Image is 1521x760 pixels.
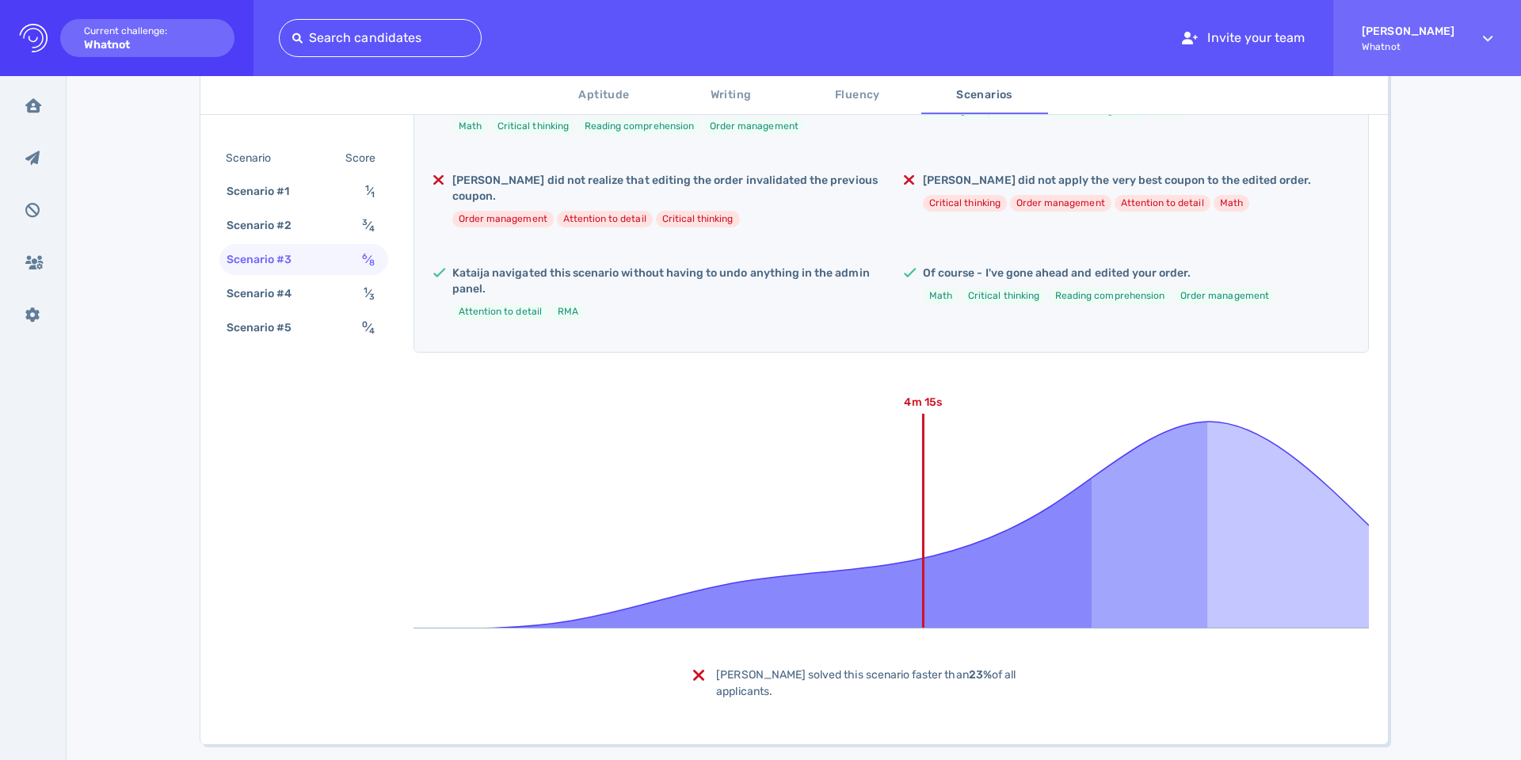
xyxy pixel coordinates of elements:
div: Scenario #5 [223,316,311,339]
sub: 4 [369,223,375,234]
h5: [PERSON_NAME] did not realize that editing the order invalidated the previous coupon. [452,173,879,204]
li: Critical thinking [962,288,1046,304]
li: Critical thinking [491,118,575,135]
li: Attention to detail [557,211,653,227]
div: Scenario [223,147,290,170]
sub: 4 [369,326,375,336]
sub: 3 [369,292,375,302]
li: RMA [551,304,585,320]
span: Writing [677,86,785,105]
span: Scenarios [931,86,1039,105]
span: ⁄ [362,253,375,266]
li: Critical thinking [923,195,1007,212]
span: Aptitude [551,86,658,105]
sub: 1 [371,189,375,200]
li: Math [923,288,959,304]
span: ⁄ [362,321,375,334]
h5: [PERSON_NAME] did not apply the very best coupon to the edited order. [923,173,1311,189]
li: Critical thinking [656,211,740,227]
li: Order management [1010,195,1111,212]
div: Scenario #3 [223,248,311,271]
li: Reading comprehension [1049,288,1171,304]
sup: 3 [362,217,368,227]
li: Attention to detail [1115,195,1210,212]
span: ⁄ [364,287,375,300]
span: ⁄ [365,185,375,198]
h5: Of course - I've gone ahead and edited your order. [923,265,1275,281]
div: Scenario #2 [223,214,311,237]
sup: 1 [365,183,369,193]
div: Scenario #4 [223,282,311,305]
span: Fluency [804,86,912,105]
li: Math [1214,195,1249,212]
sup: 1 [364,285,368,296]
span: [PERSON_NAME] solved this scenario faster than of all applicants. [716,668,1016,698]
span: Whatnot [1362,41,1454,52]
sub: 8 [369,258,375,268]
strong: [PERSON_NAME] [1362,25,1454,38]
h5: Kataija navigated this scenario without having to undo anything in the admin panel. [452,265,879,297]
div: Score [342,147,385,170]
div: Scenario #1 [223,180,309,203]
li: Order management [452,211,554,227]
li: Math [452,118,488,135]
text: 4m 15s [904,395,941,409]
li: Reading comprehension [578,118,700,135]
sup: 0 [362,319,368,330]
li: Order management [703,118,805,135]
li: Order management [1174,288,1275,304]
li: Attention to detail [452,304,548,320]
b: 23% [969,668,992,682]
span: ⁄ [362,219,375,232]
sup: 6 [362,251,368,262]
